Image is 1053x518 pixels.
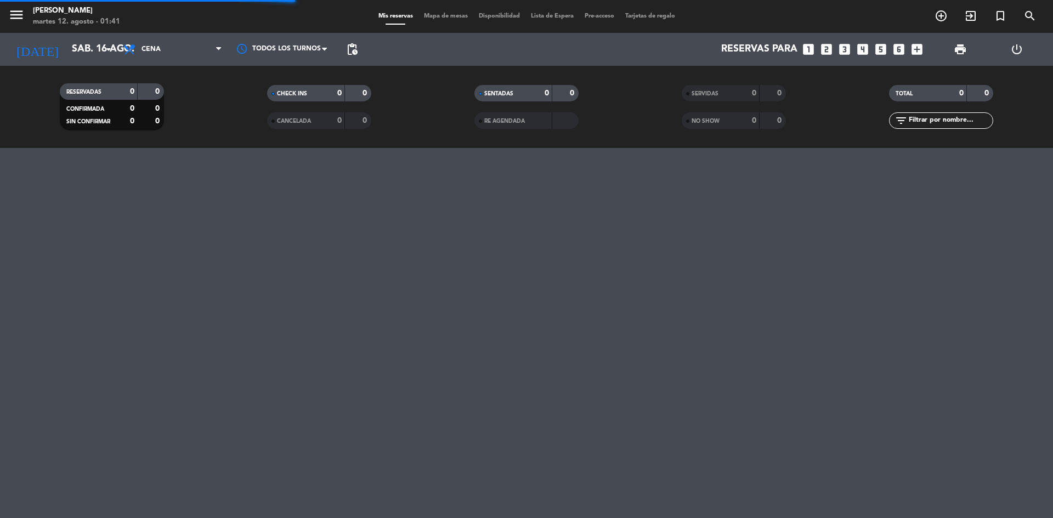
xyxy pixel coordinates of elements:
[545,89,549,97] strong: 0
[819,42,834,56] i: looks_two
[692,118,720,124] span: NO SHOW
[959,89,964,97] strong: 0
[908,115,993,127] input: Filtrar por nombre...
[8,7,25,23] i: menu
[988,33,1045,66] div: LOG OUT
[141,45,161,53] span: Cena
[1010,43,1023,56] i: power_settings_new
[337,117,342,124] strong: 0
[752,89,756,97] strong: 0
[874,42,888,56] i: looks_5
[620,13,681,19] span: Tarjetas de regalo
[935,9,948,22] i: add_circle_outline
[66,119,110,124] span: SIN CONFIRMAR
[277,118,311,124] span: CANCELADA
[570,89,576,97] strong: 0
[777,117,784,124] strong: 0
[777,89,784,97] strong: 0
[66,106,104,112] span: CONFIRMADA
[1023,9,1037,22] i: search
[130,105,134,112] strong: 0
[8,37,66,61] i: [DATE]
[801,42,816,56] i: looks_one
[277,91,307,96] span: CHECK INS
[373,13,418,19] span: Mis reservas
[484,91,513,96] span: SENTADAS
[484,118,525,124] span: RE AGENDADA
[984,89,991,97] strong: 0
[473,13,525,19] span: Disponibilidad
[130,88,134,95] strong: 0
[102,43,115,56] i: arrow_drop_down
[954,43,967,56] span: print
[337,89,342,97] strong: 0
[892,42,906,56] i: looks_6
[418,13,473,19] span: Mapa de mesas
[66,89,101,95] span: RESERVADAS
[896,91,913,96] span: TOTAL
[692,91,718,96] span: SERVIDAS
[910,42,924,56] i: add_box
[33,16,120,27] div: martes 12. agosto - 01:41
[8,7,25,27] button: menu
[837,42,852,56] i: looks_3
[895,114,908,127] i: filter_list
[130,117,134,125] strong: 0
[155,88,162,95] strong: 0
[752,117,756,124] strong: 0
[155,105,162,112] strong: 0
[994,9,1007,22] i: turned_in_not
[856,42,870,56] i: looks_4
[363,117,369,124] strong: 0
[525,13,579,19] span: Lista de Espera
[346,43,359,56] span: pending_actions
[579,13,620,19] span: Pre-acceso
[721,44,797,55] span: Reservas para
[363,89,369,97] strong: 0
[964,9,977,22] i: exit_to_app
[155,117,162,125] strong: 0
[33,5,120,16] div: [PERSON_NAME]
